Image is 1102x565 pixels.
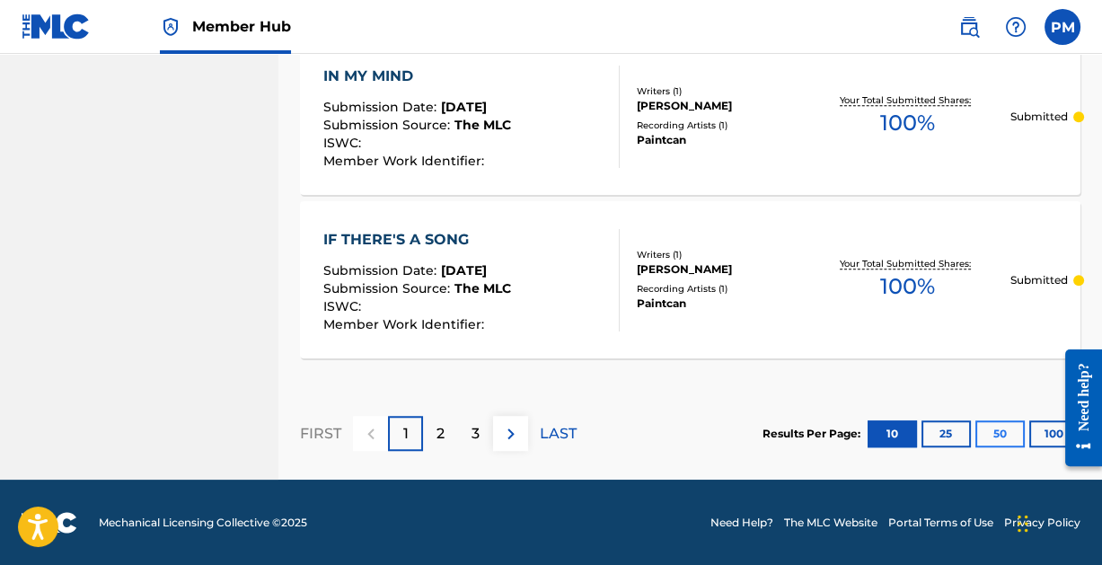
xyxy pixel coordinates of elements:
span: [DATE] [441,262,487,278]
img: Top Rightsholder [160,16,181,38]
div: [PERSON_NAME] [637,261,805,278]
p: Results Per Page: [763,426,865,442]
button: 10 [868,420,917,447]
p: LAST [540,423,577,445]
span: ISWC : [323,135,366,151]
span: ISWC : [323,298,366,314]
a: IN MY MINDSubmission Date:[DATE]Submission Source:The MLCISWC:Member Work Identifier:Writers (1)[... [300,38,1080,195]
p: Submitted [1010,109,1068,125]
span: Mechanical Licensing Collective © 2025 [99,515,307,531]
a: Public Search [951,9,987,45]
span: 100 % [880,270,935,303]
p: 2 [436,423,445,445]
a: Portal Terms of Use [888,515,993,531]
div: Paintcan [637,132,805,148]
p: 1 [403,423,409,445]
p: 3 [472,423,480,445]
p: Submitted [1010,272,1068,288]
span: Submission Date : [323,99,441,115]
div: Help [998,9,1034,45]
div: User Menu [1045,9,1080,45]
div: [PERSON_NAME] [637,98,805,114]
div: Recording Artists ( 1 ) [637,119,805,132]
p: Your Total Submitted Shares: [840,257,975,270]
span: 100 % [880,107,935,139]
span: The MLC [454,117,511,133]
iframe: Chat Widget [1012,479,1102,565]
button: 25 [921,420,971,447]
span: Submission Source : [323,117,454,133]
a: Need Help? [710,515,773,531]
span: The MLC [454,280,511,296]
img: help [1005,16,1027,38]
img: right [500,423,522,445]
span: Submission Source : [323,280,454,296]
a: Privacy Policy [1004,515,1080,531]
span: Submission Date : [323,262,441,278]
div: Writers ( 1 ) [637,248,805,261]
div: IN MY MIND [323,66,511,87]
p: Your Total Submitted Shares: [840,93,975,107]
iframe: Resource Center [1052,336,1102,481]
div: IF THERE'S A SONG [323,229,511,251]
button: 100 [1029,420,1079,447]
div: Paintcan [637,296,805,312]
div: Drag [1018,497,1028,551]
button: 50 [975,420,1025,447]
img: MLC Logo [22,13,91,40]
a: IF THERE'S A SONGSubmission Date:[DATE]Submission Source:The MLCISWC:Member Work Identifier:Write... [300,201,1080,358]
img: search [958,16,980,38]
span: Member Work Identifier : [323,316,489,332]
div: Recording Artists ( 1 ) [637,282,805,296]
div: Writers ( 1 ) [637,84,805,98]
span: Member Work Identifier : [323,153,489,169]
img: logo [22,512,77,534]
span: [DATE] [441,99,487,115]
p: FIRST [300,423,341,445]
span: Member Hub [192,16,291,37]
a: The MLC Website [784,515,877,531]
